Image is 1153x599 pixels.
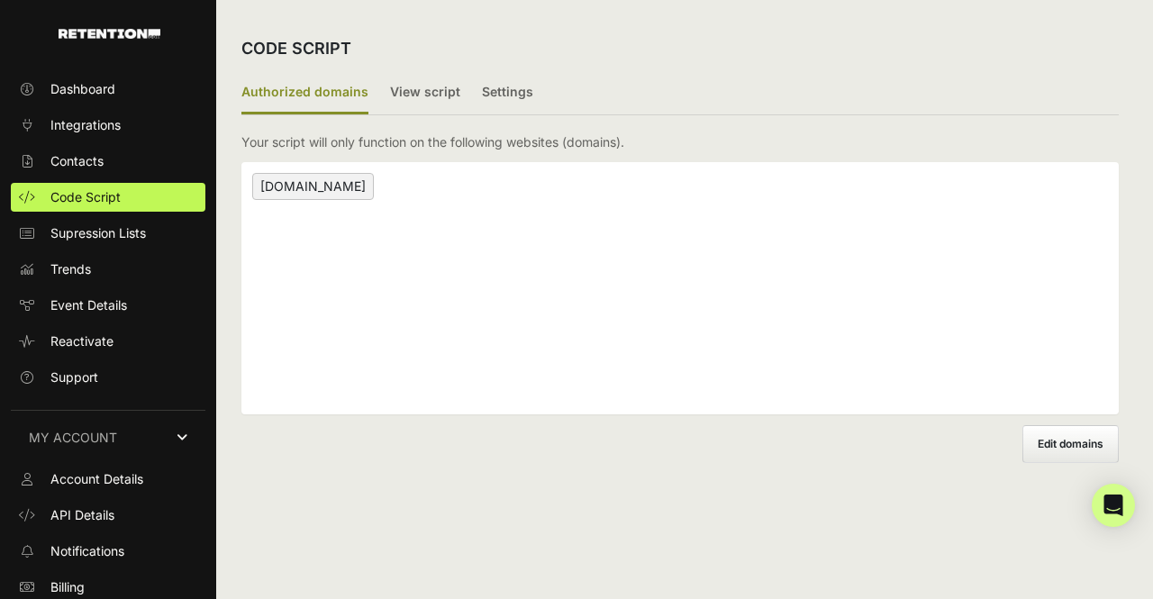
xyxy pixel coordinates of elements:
[11,363,205,392] a: Support
[11,291,205,320] a: Event Details
[482,72,533,114] label: Settings
[50,368,98,386] span: Support
[11,147,205,176] a: Contacts
[11,501,205,530] a: API Details
[50,332,113,350] span: Reactivate
[50,506,114,524] span: API Details
[11,183,205,212] a: Code Script
[50,80,115,98] span: Dashboard
[11,327,205,356] a: Reactivate
[50,152,104,170] span: Contacts
[11,255,205,284] a: Trends
[59,29,160,39] img: Retention.com
[50,542,124,560] span: Notifications
[11,465,205,494] a: Account Details
[50,224,146,242] span: Supression Lists
[1092,484,1135,527] div: Open Intercom Messenger
[11,75,205,104] a: Dashboard
[50,260,91,278] span: Trends
[241,36,351,61] h2: CODE SCRIPT
[29,429,117,447] span: MY ACCOUNT
[241,72,368,114] label: Authorized domains
[11,111,205,140] a: Integrations
[50,116,121,134] span: Integrations
[11,219,205,248] a: Supression Lists
[50,188,121,206] span: Code Script
[50,578,85,596] span: Billing
[252,173,374,200] span: [DOMAIN_NAME]
[241,133,624,151] p: Your script will only function on the following websites (domains).
[50,470,143,488] span: Account Details
[50,296,127,314] span: Event Details
[11,410,205,465] a: MY ACCOUNT
[390,72,460,114] label: View script
[11,537,205,566] a: Notifications
[1038,437,1103,450] span: Edit domains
